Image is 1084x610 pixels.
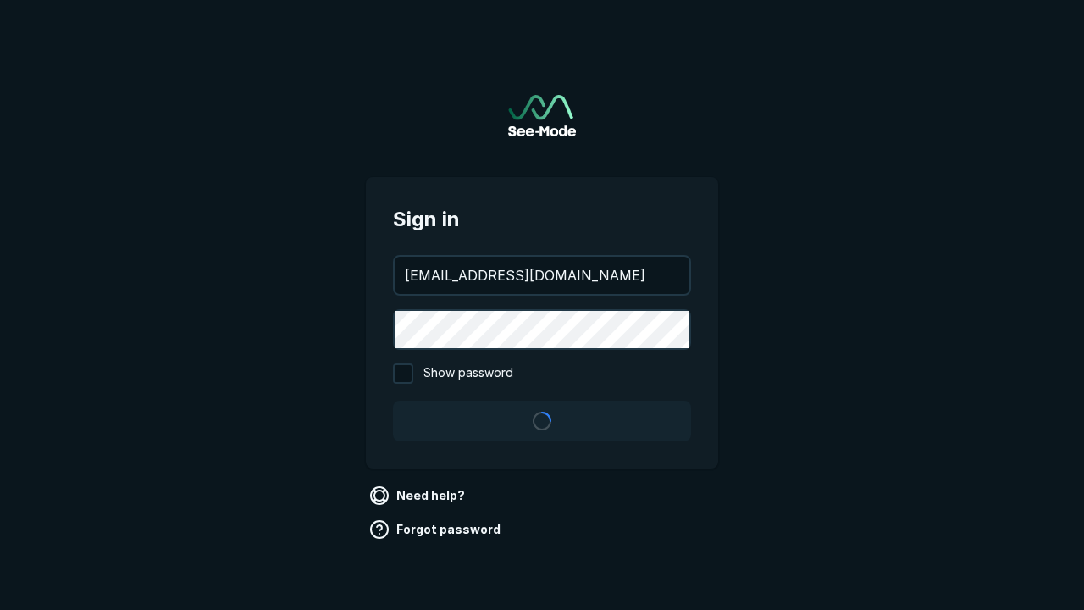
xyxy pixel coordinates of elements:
span: Sign in [393,204,691,235]
a: Need help? [366,482,472,509]
input: your@email.com [395,257,689,294]
a: Forgot password [366,516,507,543]
img: See-Mode Logo [508,95,576,136]
a: Go to sign in [508,95,576,136]
span: Show password [423,363,513,384]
